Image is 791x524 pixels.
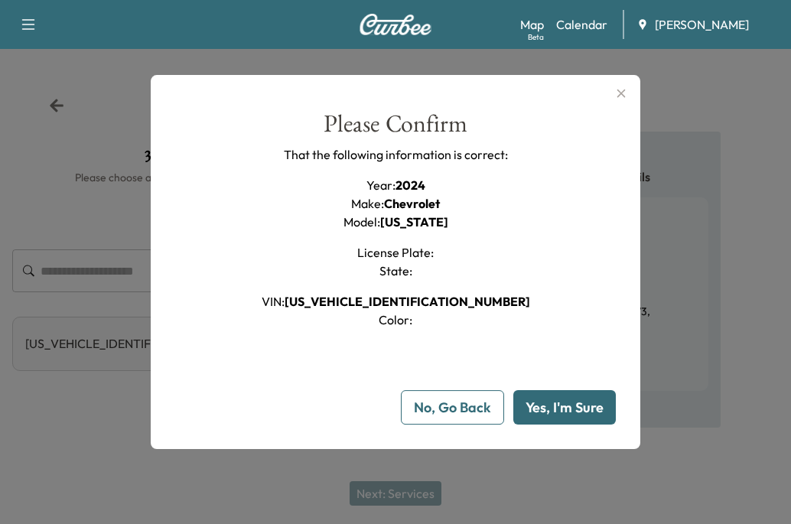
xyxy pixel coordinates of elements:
h1: Model : [343,213,448,231]
img: Curbee Logo [359,14,432,35]
span: Chevrolet [384,196,440,211]
p: That the following information is correct: [284,145,508,164]
span: 2024 [395,177,425,193]
button: No, Go Back [401,390,504,425]
h1: Year : [366,176,425,194]
span: [PERSON_NAME] [655,15,749,34]
span: [US_VEHICLE_IDENTIFICATION_NUMBER] [285,294,530,309]
h1: State : [379,262,412,280]
div: Please Confirm [324,112,467,146]
a: MapBeta [520,15,544,34]
h1: Make : [351,194,440,213]
h1: License Plate : [357,243,434,262]
a: Calendar [556,15,607,34]
div: Beta [528,31,544,43]
h1: VIN : [262,292,530,311]
button: Yes, I'm Sure [513,390,616,425]
h1: Color : [379,311,412,329]
span: [US_STATE] [380,214,448,229]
